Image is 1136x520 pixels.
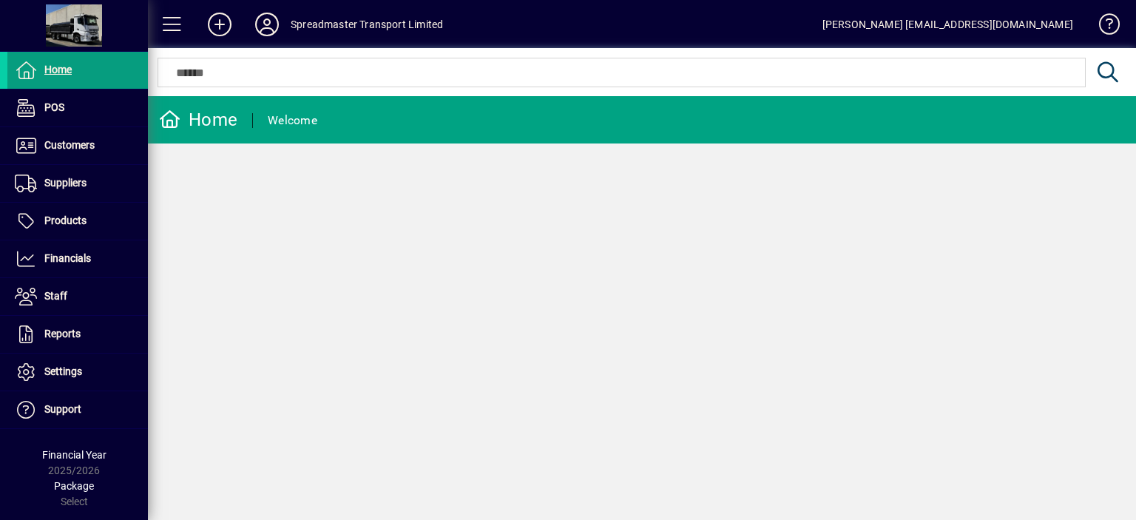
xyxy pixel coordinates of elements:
a: POS [7,90,148,126]
a: Settings [7,354,148,391]
div: Home [159,108,237,132]
a: Financials [7,240,148,277]
span: Staff [44,290,67,302]
span: Suppliers [44,177,87,189]
span: Package [54,480,94,492]
a: Staff [7,278,148,315]
span: Products [44,215,87,226]
div: Spreadmaster Transport Limited [291,13,443,36]
span: Reports [44,328,81,340]
span: Support [44,403,81,415]
div: Welcome [268,109,317,132]
span: POS [44,101,64,113]
span: Financial Year [42,449,106,461]
span: Customers [44,139,95,151]
span: Settings [44,365,82,377]
span: Financials [44,252,91,264]
button: Profile [243,11,291,38]
a: Reports [7,316,148,353]
a: Suppliers [7,165,148,202]
div: [PERSON_NAME] [EMAIL_ADDRESS][DOMAIN_NAME] [822,13,1073,36]
span: Home [44,64,72,75]
a: Products [7,203,148,240]
a: Knowledge Base [1088,3,1118,51]
a: Support [7,391,148,428]
button: Add [196,11,243,38]
a: Customers [7,127,148,164]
